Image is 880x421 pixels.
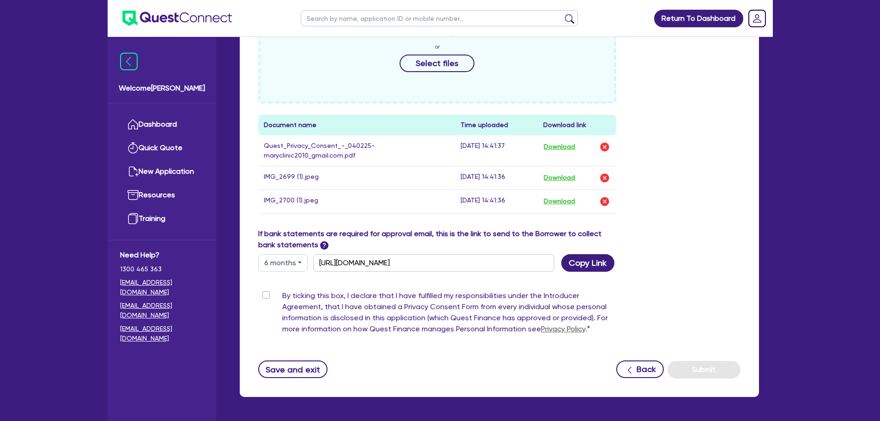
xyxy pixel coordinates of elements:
[120,113,204,136] a: Dashboard
[400,55,474,72] button: Select files
[122,11,232,26] img: quest-connect-logo-blue
[258,135,455,166] td: Quest_Privacy_Consent_-_040225-maryclinic2010_gmail.com.pdf
[127,142,139,153] img: quick-quote
[120,160,204,183] a: New Application
[668,361,740,378] button: Submit
[745,6,769,31] a: Dropdown toggle
[258,166,455,189] td: IMG_2699 (1).jpeg
[320,241,328,250] span: ?
[120,53,138,70] img: icon-menu-close
[301,10,578,26] input: Search by name, application ID or mobile number...
[120,183,204,207] a: Resources
[127,189,139,201] img: resources
[543,172,576,184] button: Download
[543,141,576,153] button: Download
[654,10,743,27] a: Return To Dashboard
[120,207,204,231] a: Training
[127,213,139,224] img: training
[455,189,538,213] td: [DATE] 14:41:36
[120,250,204,261] span: Need Help?
[119,83,205,94] span: Welcome [PERSON_NAME]
[120,301,204,320] a: [EMAIL_ADDRESS][DOMAIN_NAME]
[258,254,308,272] button: Dropdown toggle
[258,360,328,378] button: Save and exit
[120,324,204,343] a: [EMAIL_ADDRESS][DOMAIN_NAME]
[616,360,664,378] button: Back
[455,115,538,135] th: Time uploaded
[120,264,204,274] span: 1300 465 363
[258,115,455,135] th: Document name
[543,195,576,207] button: Download
[120,136,204,160] a: Quick Quote
[599,196,610,207] img: delete-icon
[561,254,614,272] button: Copy Link
[435,43,440,51] span: or
[258,228,617,250] label: If bank statements are required for approval email, this is the link to send to the Borrower to c...
[599,141,610,153] img: delete-icon
[538,115,616,135] th: Download link
[120,278,204,297] a: [EMAIL_ADDRESS][DOMAIN_NAME]
[455,166,538,189] td: [DATE] 14:41:36
[455,135,538,166] td: [DATE] 14:41:37
[282,290,617,338] label: By ticking this box, I declare that I have fulfilled my responsibilities under the Introducer Agr...
[541,324,585,333] a: Privacy Policy
[258,189,455,213] td: IMG_2700 (1).jpeg
[127,166,139,177] img: new-application
[599,172,610,183] img: delete-icon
